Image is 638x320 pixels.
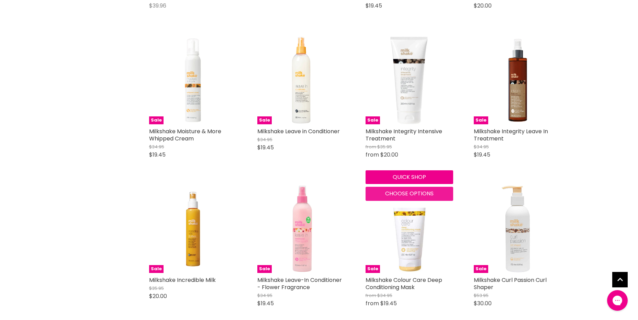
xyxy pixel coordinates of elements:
[474,276,547,291] a: Milkshake Curl Passion Curl Shaper
[366,2,382,10] span: $19.45
[474,292,489,299] span: $53.95
[366,276,442,291] a: Milkshake Colour Care Deep Conditioning Mask
[149,37,237,124] img: Milkshake Moisture & More Whipped Cream
[377,144,392,150] span: $35.95
[257,292,272,299] span: $34.95
[257,116,272,124] span: Sale
[257,136,272,143] span: $34.95
[366,144,376,150] span: from
[149,151,166,159] span: $19.45
[366,151,379,159] span: from
[149,292,167,300] span: $20.00
[149,285,164,292] span: $35.95
[474,116,488,124] span: Sale
[149,127,221,142] a: Milkshake Moisture & More Whipped Cream
[474,185,561,273] img: Milkshake Curl Passion Curl Shaper
[366,187,453,201] button: Choose options
[474,144,489,150] span: $34.95
[366,116,380,124] span: Sale
[474,265,488,273] span: Sale
[366,265,380,273] span: Sale
[257,276,342,291] a: Milkshake Leave-In Conditioner - Flower Fragrance
[604,288,631,313] iframe: Gorgias live chat messenger
[385,190,434,197] span: Choose options
[366,37,453,124] a: Milkshake Integrity Intensive TreatmentSale
[474,127,548,142] a: Milkshake Integrity Leave In Treatment
[257,37,345,124] a: Milkshake Leave in ConditionerSale
[257,127,340,135] a: Milkshake Leave in Conditioner
[149,2,166,10] span: $39.96
[149,185,237,273] img: Milkshake Incredible Milk
[257,185,345,273] img: Milkshake Leave-In Conditioner - Flower Fragrance
[366,185,453,273] a: Milkshake Colour Care Deep Conditioning MaskSale
[149,144,164,150] span: $34.95
[474,299,492,307] span: $30.00
[474,37,561,124] img: Milkshake Integrity Leave In Treatment
[366,37,453,124] img: Milkshake Integrity Intensive Treatment
[380,299,397,307] span: $19.45
[474,37,561,124] a: Milkshake Integrity Leave In TreatmentSale
[149,116,164,124] span: Sale
[257,144,274,151] span: $19.45
[149,185,237,273] a: Milkshake Incredible MilkSale
[149,37,237,124] a: Milkshake Moisture & More Whipped CreamSale
[366,127,442,142] a: Milkshake Integrity Intensive Treatment
[257,37,345,124] img: Milkshake Leave in Conditioner
[149,276,216,284] a: Milkshake Incredible Milk
[474,151,490,159] span: $19.45
[380,151,398,159] span: $20.00
[366,185,453,273] img: Milkshake Colour Care Deep Conditioning Mask
[149,265,164,273] span: Sale
[366,292,376,299] span: from
[377,292,392,299] span: $34.95
[366,299,379,307] span: from
[366,170,453,184] button: Quick shop
[474,2,492,10] span: $20.00
[257,185,345,273] a: Milkshake Leave-In Conditioner - Flower FragranceSale
[257,299,274,307] span: $19.45
[474,185,561,273] a: Milkshake Curl Passion Curl ShaperSale
[257,265,272,273] span: Sale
